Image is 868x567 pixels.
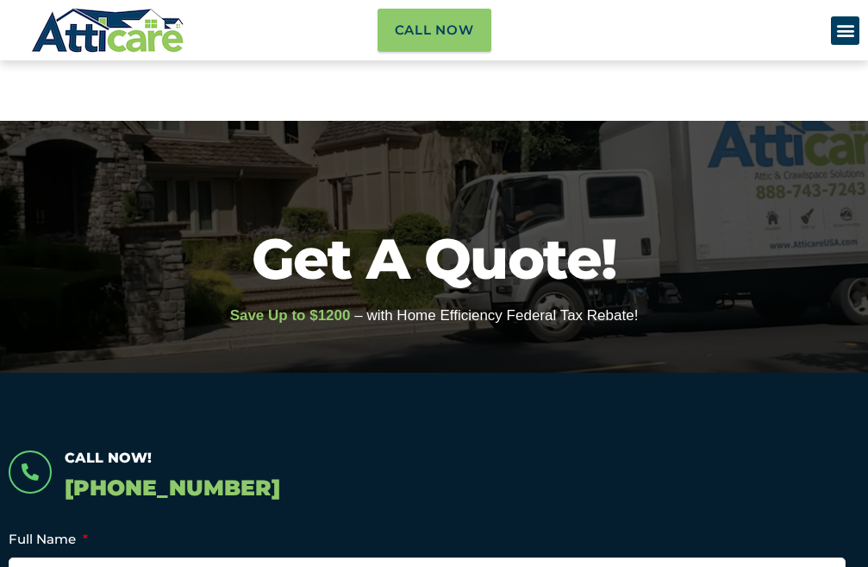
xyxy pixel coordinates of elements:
span: Call Now [395,17,474,43]
label: Full Name [9,531,88,548]
div: Menu Toggle [831,16,859,45]
span: Call Now! [65,450,152,466]
h1: Get A Quote! [9,230,859,287]
a: Call Now [378,9,491,52]
span: [PHONE_NUMBER] [65,475,280,501]
span: Save Up to $1200 [230,307,351,324]
span: – with Home Efficiency Federal Tax Rebate! [354,307,638,324]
